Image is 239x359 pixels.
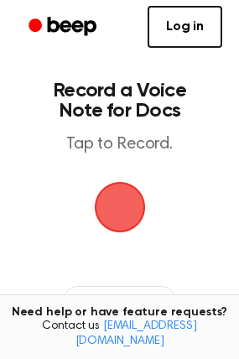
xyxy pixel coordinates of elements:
span: Recording History [88,292,164,307]
p: Tap to Record. [30,134,209,155]
button: Recording History [64,286,174,313]
a: [EMAIL_ADDRESS][DOMAIN_NAME] [75,320,197,347]
h1: Record a Voice Note for Docs [30,81,209,121]
a: Beep [17,11,112,44]
img: Beep Logo [95,182,145,232]
span: Contact us [10,320,229,349]
a: Log in [148,6,222,48]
